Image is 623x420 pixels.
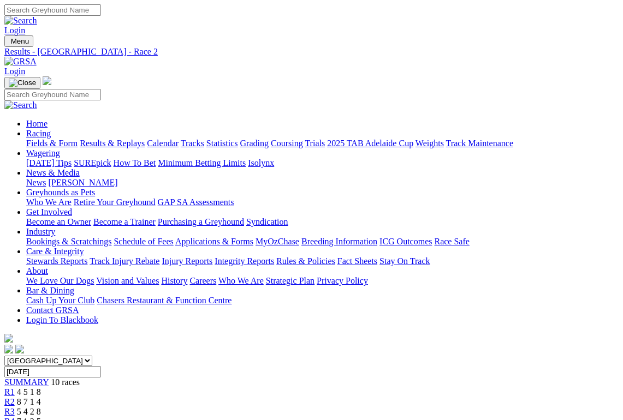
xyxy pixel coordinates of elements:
a: Weights [416,139,444,148]
a: Wagering [26,148,60,158]
a: Login To Blackbook [26,315,98,325]
a: Chasers Restaurant & Function Centre [97,296,232,305]
a: Racing [26,129,51,138]
a: Privacy Policy [317,276,368,285]
a: Syndication [246,217,288,226]
img: Close [9,79,36,87]
a: Minimum Betting Limits [158,158,246,167]
img: logo-grsa-white.png [4,334,13,343]
img: Search [4,100,37,110]
a: MyOzChase [256,237,299,246]
img: twitter.svg [15,345,24,353]
div: News & Media [26,178,619,188]
a: SUMMARY [4,377,49,387]
a: Race Safe [434,237,469,246]
span: 10 races [51,377,80,387]
a: How To Bet [114,158,156,167]
a: Login [4,67,25,76]
a: Get Involved [26,207,72,217]
input: Search [4,4,101,16]
a: Bookings & Scratchings [26,237,111,246]
a: Integrity Reports [215,256,274,266]
a: Results & Replays [80,139,145,148]
a: About [26,266,48,275]
a: Applications & Forms [175,237,253,246]
a: Care & Integrity [26,247,84,256]
a: Who We Are [26,197,72,207]
span: 4 5 1 8 [17,387,41,397]
a: Become an Owner [26,217,91,226]
img: facebook.svg [4,345,13,353]
a: Isolynx [248,158,274,167]
a: Industry [26,227,55,236]
a: We Love Our Dogs [26,276,94,285]
a: R1 [4,387,15,397]
div: Racing [26,139,619,148]
a: Tracks [181,139,204,148]
div: Industry [26,237,619,247]
a: Injury Reports [162,256,212,266]
a: Coursing [271,139,303,148]
a: 2025 TAB Adelaide Cup [327,139,413,148]
a: Home [26,119,48,128]
a: Login [4,26,25,35]
a: Track Maintenance [446,139,513,148]
div: Care & Integrity [26,256,619,266]
button: Toggle navigation [4,77,40,89]
a: Greyhounds as Pets [26,188,95,197]
a: News & Media [26,168,80,177]
a: Strategic Plan [266,276,315,285]
a: Stay On Track [379,256,430,266]
img: logo-grsa-white.png [43,76,51,85]
a: R3 [4,407,15,416]
a: [DATE] Tips [26,158,72,167]
a: Grading [240,139,269,148]
img: Search [4,16,37,26]
a: Trials [305,139,325,148]
a: Bar & Dining [26,286,74,295]
a: GAP SA Assessments [158,197,234,207]
a: Vision and Values [96,276,159,285]
a: Purchasing a Greyhound [158,217,244,226]
a: History [161,276,187,285]
a: R2 [4,397,15,406]
a: Become a Trainer [93,217,156,226]
span: Menu [11,37,29,45]
a: Who We Are [218,276,264,285]
a: Results - [GEOGRAPHIC_DATA] - Race 2 [4,47,619,57]
span: 8 7 1 4 [17,397,41,406]
div: Greyhounds as Pets [26,197,619,207]
input: Search [4,89,101,100]
a: News [26,178,46,187]
a: Stewards Reports [26,256,87,266]
a: Rules & Policies [276,256,335,266]
a: Breeding Information [301,237,377,246]
a: Schedule of Fees [114,237,173,246]
div: Wagering [26,158,619,168]
a: Retire Your Greyhound [74,197,156,207]
a: Fact Sheets [337,256,377,266]
input: Select date [4,366,101,377]
a: Careers [189,276,216,285]
a: Fields & Form [26,139,78,148]
a: Contact GRSA [26,305,79,315]
a: ICG Outcomes [379,237,432,246]
a: Cash Up Your Club [26,296,94,305]
div: About [26,276,619,286]
div: Bar & Dining [26,296,619,305]
a: Calendar [147,139,179,148]
a: [PERSON_NAME] [48,178,117,187]
button: Toggle navigation [4,35,33,47]
a: SUREpick [74,158,111,167]
img: GRSA [4,57,37,67]
div: Get Involved [26,217,619,227]
a: Track Injury Rebate [90,256,159,266]
a: Statistics [206,139,238,148]
span: 5 4 2 8 [17,407,41,416]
